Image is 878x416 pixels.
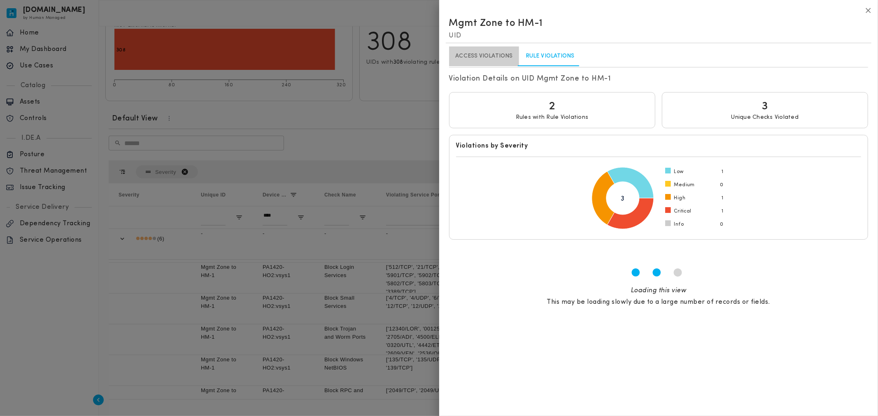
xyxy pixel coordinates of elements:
[549,99,556,114] p: 2
[547,287,770,295] div: Loading this view
[674,208,692,215] span: Critical
[449,17,543,30] h4: Mgmt Zone to HM-1
[731,114,799,121] p: Unique Checks Violated
[547,298,770,306] div: This may be loading slowly due to a large number of records or fields.
[456,142,862,150] h6: Violations by Severity
[674,221,684,228] span: Info
[449,74,611,84] h6: Violation Details on UID Mgmt Zone to HM-1
[720,182,723,188] span: 0
[621,195,625,202] tspan: 3
[722,169,723,175] span: 1
[449,46,519,66] a: Access Violations
[722,208,723,215] span: 1
[449,32,869,40] p: UID
[674,169,684,175] span: Low
[516,114,589,121] p: Rules with Rule Violations
[519,46,581,66] a: Rule Violations
[720,221,723,228] span: 0
[674,182,695,188] span: Medium
[674,195,686,201] span: High
[722,195,723,201] span: 1
[762,99,769,114] p: 3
